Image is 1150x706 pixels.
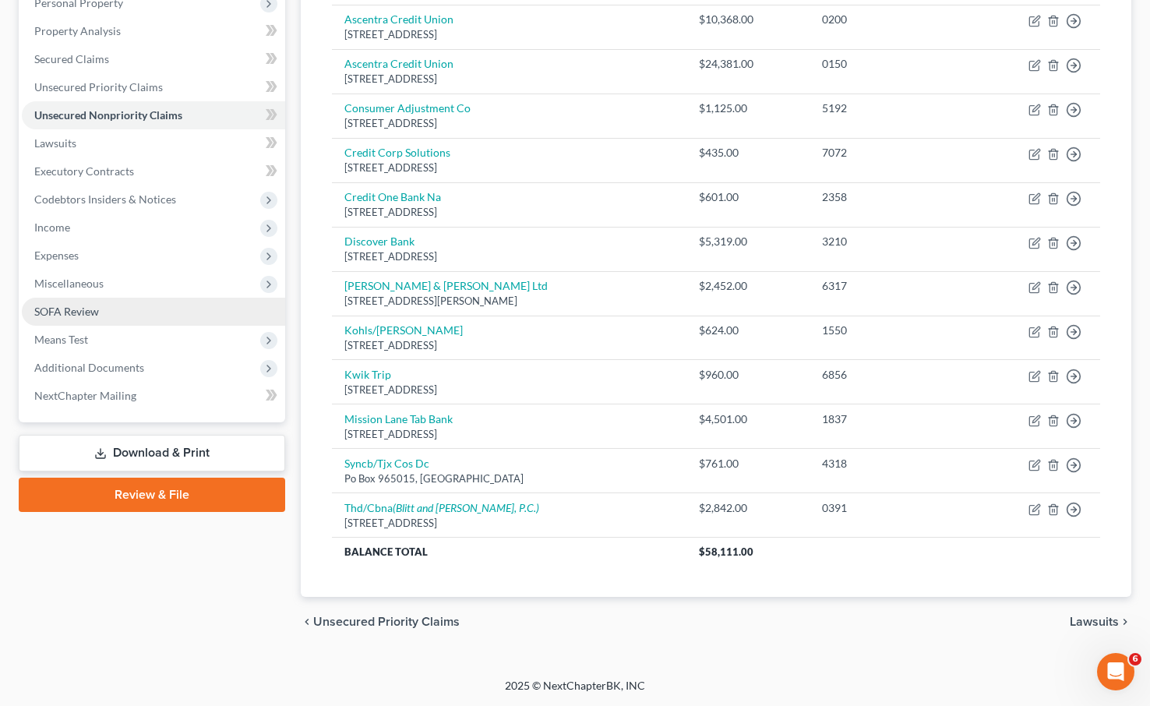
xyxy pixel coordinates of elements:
[344,235,414,248] a: Discover Bank
[34,249,79,262] span: Expenses
[699,323,797,338] div: $624.00
[34,80,163,94] span: Unsecured Priority Claims
[344,516,674,531] div: [STREET_ADDRESS]
[344,249,674,264] div: [STREET_ADDRESS]
[344,72,674,86] div: [STREET_ADDRESS]
[22,45,285,73] a: Secured Claims
[131,678,1019,706] div: 2025 © NextChapterBK, INC
[393,501,539,514] i: (Blitt and [PERSON_NAME], P.C.)
[34,361,144,374] span: Additional Documents
[34,305,99,318] span: SOFA Review
[301,616,313,628] i: chevron_left
[822,12,957,27] div: 0200
[699,500,797,516] div: $2,842.00
[699,456,797,471] div: $761.00
[344,116,674,131] div: [STREET_ADDRESS]
[22,101,285,129] a: Unsecured Nonpriority Claims
[699,12,797,27] div: $10,368.00
[822,500,957,516] div: 0391
[822,367,957,383] div: 6856
[1097,653,1134,690] iframe: Intercom live chat
[19,478,285,512] a: Review & File
[699,145,797,161] div: $435.00
[344,368,391,381] a: Kwik Trip
[34,333,88,346] span: Means Test
[699,234,797,249] div: $5,319.00
[19,435,285,471] a: Download & Print
[34,136,76,150] span: Lawsuits
[699,278,797,294] div: $2,452.00
[34,389,136,402] span: NextChapter Mailing
[344,57,453,70] a: Ascentra Credit Union
[822,456,957,471] div: 4318
[22,382,285,410] a: NextChapter Mailing
[22,17,285,45] a: Property Analysis
[344,12,453,26] a: Ascentra Credit Union
[344,501,539,514] a: Thd/Cbna(Blitt and [PERSON_NAME], P.C.)
[822,411,957,427] div: 1837
[822,278,957,294] div: 6317
[699,411,797,427] div: $4,501.00
[22,129,285,157] a: Lawsuits
[344,161,674,175] div: [STREET_ADDRESS]
[332,538,686,566] th: Balance Total
[301,616,460,628] button: chevron_left Unsecured Priority Claims
[822,145,957,161] div: 7072
[344,190,441,203] a: Credit One Bank Na
[699,101,797,116] div: $1,125.00
[344,427,674,442] div: [STREET_ADDRESS]
[699,56,797,72] div: $24,381.00
[1129,653,1141,665] span: 6
[34,52,109,65] span: Secured Claims
[699,367,797,383] div: $960.00
[344,383,674,397] div: [STREET_ADDRESS]
[344,323,463,337] a: Kohls/[PERSON_NAME]
[34,221,70,234] span: Income
[22,298,285,326] a: SOFA Review
[34,192,176,206] span: Codebtors Insiders & Notices
[822,101,957,116] div: 5192
[22,73,285,101] a: Unsecured Priority Claims
[344,294,674,309] div: [STREET_ADDRESS][PERSON_NAME]
[344,457,429,470] a: Syncb/Tjx Cos Dc
[344,471,674,486] div: Po Box 965015, [GEOGRAPHIC_DATA]
[822,234,957,249] div: 3210
[34,24,121,37] span: Property Analysis
[699,545,753,558] span: $58,111.00
[822,323,957,338] div: 1550
[344,146,450,159] a: Credit Corp Solutions
[344,27,674,42] div: [STREET_ADDRESS]
[1070,616,1119,628] span: Lawsuits
[822,56,957,72] div: 0150
[1070,616,1131,628] button: Lawsuits chevron_right
[344,101,471,115] a: Consumer Adjustment Co
[822,189,957,205] div: 2358
[34,164,134,178] span: Executory Contracts
[344,205,674,220] div: [STREET_ADDRESS]
[34,108,182,122] span: Unsecured Nonpriority Claims
[22,157,285,185] a: Executory Contracts
[344,338,674,353] div: [STREET_ADDRESS]
[1119,616,1131,628] i: chevron_right
[344,412,453,425] a: Mission Lane Tab Bank
[34,277,104,290] span: Miscellaneous
[313,616,460,628] span: Unsecured Priority Claims
[344,279,548,292] a: [PERSON_NAME] & [PERSON_NAME] Ltd
[699,189,797,205] div: $601.00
